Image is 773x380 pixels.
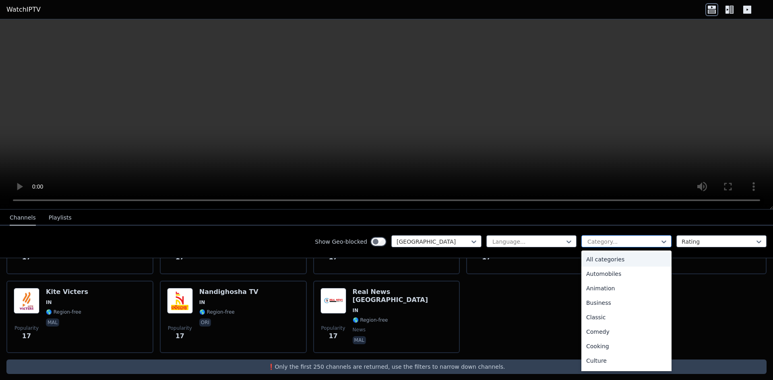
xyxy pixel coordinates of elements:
a: WatchIPTV [6,5,41,14]
p: mal [353,336,366,344]
span: IN [199,299,205,306]
span: 🌎 Region-free [46,309,81,315]
span: Popularity [14,325,39,331]
p: mal [46,318,59,327]
div: Cooking [581,339,672,353]
img: Kite Victers [14,288,39,314]
h6: Real News [GEOGRAPHIC_DATA] [353,288,453,304]
span: 🌎 Region-free [353,317,388,323]
span: 17 [22,331,31,341]
div: All categories [581,252,672,267]
p: ori [199,318,211,327]
div: Culture [581,353,672,368]
h6: Kite Victers [46,288,88,296]
div: Comedy [581,325,672,339]
div: Classic [581,310,672,325]
p: ❗️Only the first 250 channels are returned, use the filters to narrow down channels. [10,363,763,371]
label: Show Geo-blocked [315,238,367,246]
button: Playlists [49,210,72,226]
div: Automobiles [581,267,672,281]
div: Animation [581,281,672,296]
span: IN [353,307,359,314]
span: Popularity [168,325,192,331]
button: Channels [10,210,36,226]
img: Real News Kerala [320,288,346,314]
div: Business [581,296,672,310]
span: 17 [329,331,337,341]
span: Popularity [321,325,345,331]
h6: Nandighosha TV [199,288,258,296]
span: IN [46,299,52,306]
img: Nandighosha TV [167,288,193,314]
span: 17 [176,331,184,341]
span: 🌎 Region-free [199,309,235,315]
span: news [353,327,366,333]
